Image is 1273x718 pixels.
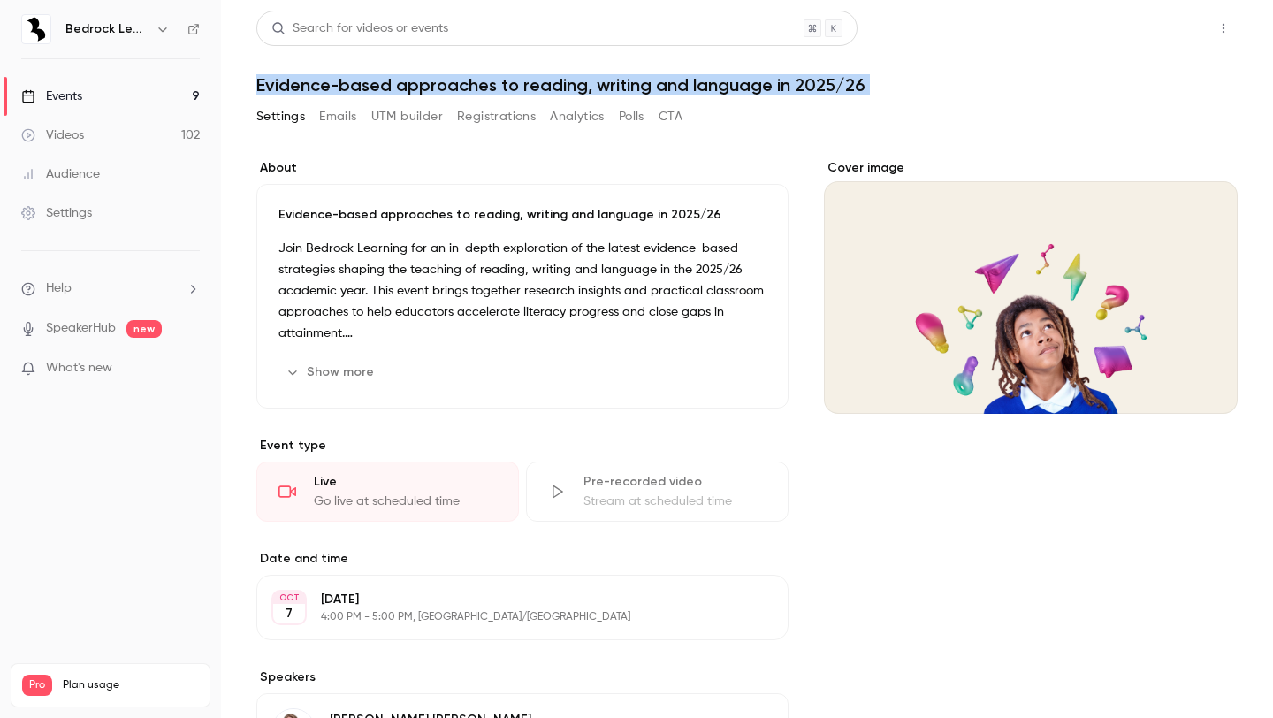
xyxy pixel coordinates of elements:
[286,605,293,623] p: 7
[278,358,385,386] button: Show more
[46,319,116,338] a: SpeakerHub
[21,165,100,183] div: Audience
[278,206,766,224] p: Evidence-based approaches to reading, writing and language in 2025/26
[256,550,789,568] label: Date and time
[256,668,789,686] label: Speakers
[371,103,443,131] button: UTM builder
[824,159,1238,177] label: Cover image
[457,103,536,131] button: Registrations
[65,20,149,38] h6: Bedrock Learning
[22,15,50,43] img: Bedrock Learning
[46,359,112,378] span: What's new
[273,592,305,604] div: OCT
[583,493,766,510] div: Stream at scheduled time
[278,238,766,344] p: Join Bedrock Learning for an in-depth exploration of the latest evidence-based strategies shaping...
[22,675,52,696] span: Pro
[256,103,305,131] button: Settings
[550,103,605,131] button: Analytics
[256,437,789,454] p: Event type
[21,279,200,298] li: help-dropdown-opener
[526,462,789,522] div: Pre-recorded videoStream at scheduled time
[46,279,72,298] span: Help
[126,320,162,338] span: new
[314,493,497,510] div: Go live at scheduled time
[256,159,789,177] label: About
[21,204,92,222] div: Settings
[256,74,1238,95] h1: Evidence-based approaches to reading, writing and language in 2025/26
[21,88,82,105] div: Events
[321,591,695,608] p: [DATE]
[63,678,199,692] span: Plan usage
[256,462,519,522] div: LiveGo live at scheduled time
[619,103,644,131] button: Polls
[271,19,448,38] div: Search for videos or events
[659,103,682,131] button: CTA
[21,126,84,144] div: Videos
[314,473,497,491] div: Live
[321,610,695,624] p: 4:00 PM - 5:00 PM, [GEOGRAPHIC_DATA]/[GEOGRAPHIC_DATA]
[583,473,766,491] div: Pre-recorded video
[179,361,200,377] iframe: Noticeable Trigger
[1125,11,1195,46] button: Share
[824,159,1238,414] section: Cover image
[319,103,356,131] button: Emails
